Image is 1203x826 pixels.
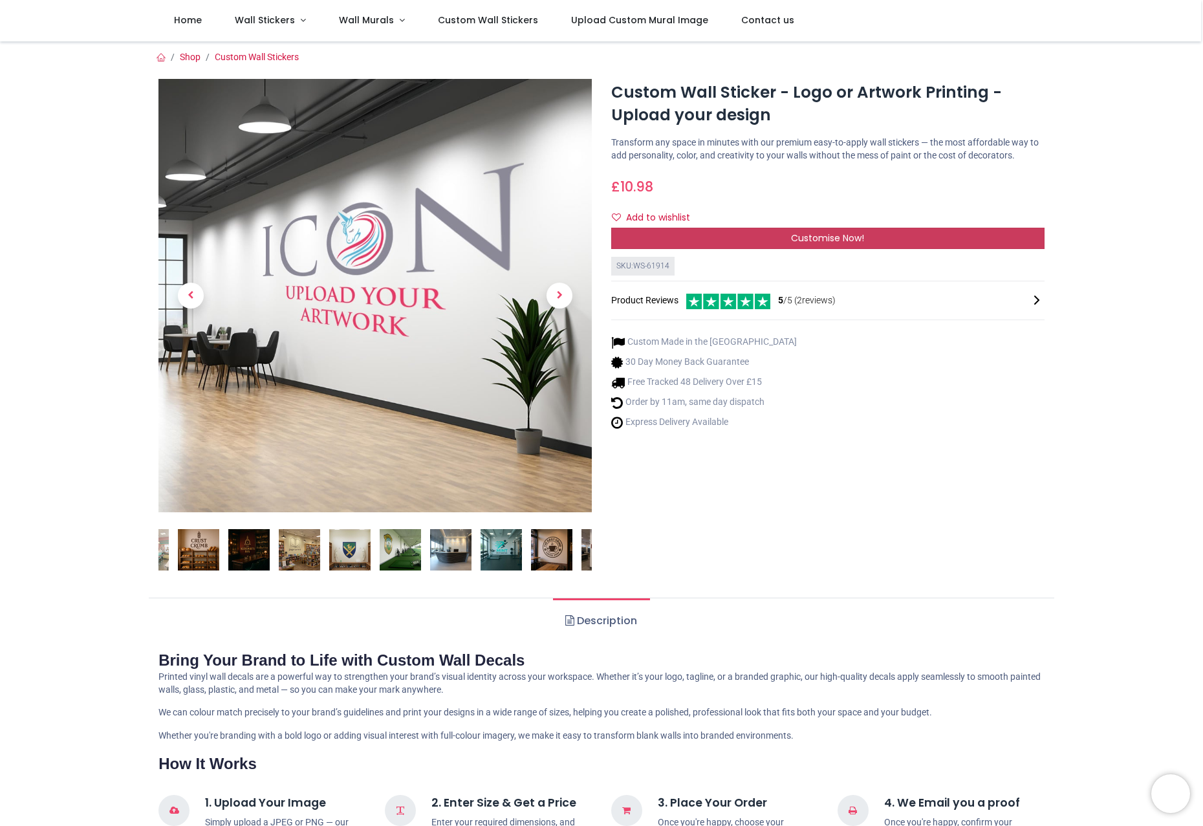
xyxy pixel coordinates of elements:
span: Contact us [741,14,794,27]
a: Custom Wall Stickers [215,52,299,62]
button: Add to wishlistAdd to wishlist [611,207,701,229]
img: Custom Wall Sticker - Logo or Artwork Printing - Upload your design [581,529,623,571]
img: Custom Wall Sticker - Logo or Artwork Printing - Upload your design [329,529,371,571]
strong: 1. Upload Your Image [205,795,326,810]
span: Previous [178,283,204,309]
img: Custom Wall Sticker - Logo or Artwork Printing - Upload your design [481,529,522,571]
div: Product Reviews [611,292,1045,309]
span: Next [547,283,572,309]
span: Upload Custom Mural Image [571,14,708,27]
img: Custom Wall Sticker - Logo or Artwork Printing - Upload your design [228,529,270,571]
p: Whether you're branding with a bold logo or adding visual interest with full-colour imagery, we m... [158,730,1045,743]
h1: Custom Wall Sticker - Logo or Artwork Printing - Upload your design [611,82,1045,126]
iframe: Brevo live chat [1151,774,1190,813]
span: /5 ( 2 reviews) [778,294,836,307]
li: Express Delivery Available [611,416,797,429]
img: Custom Wall Sticker - Logo or Artwork Printing - Upload your design [380,529,421,571]
img: Custom Wall Sticker - Logo or Artwork Printing - Upload your design [158,79,592,512]
div: SKU: WS-61914 [611,257,675,276]
strong: 4. We Email you a proof [884,795,1020,810]
span: 5 [778,295,783,305]
p: Transform any space in minutes with our premium easy-to-apply wall stickers — the most affordable... [611,136,1045,162]
strong: How It Works [158,755,257,772]
li: 30 Day Money Back Guarantee [611,356,797,369]
i: Add to wishlist [612,213,621,222]
p: Printed vinyl wall decals are a powerful way to strengthen your brand’s visual identity across yo... [158,671,1045,696]
li: Free Tracked 48 Delivery Over £15 [611,376,797,389]
strong: Bring Your Brand to Life with Custom Wall Decals [158,651,525,669]
span: £ [611,177,653,196]
span: Custom Wall Stickers [438,14,538,27]
li: Order by 11am, same day dispatch [611,396,797,409]
img: Custom Wall Sticker - Logo or Artwork Printing - Upload your design [178,529,219,571]
a: Shop [180,52,200,62]
li: Custom Made in the [GEOGRAPHIC_DATA] [611,336,797,349]
span: Wall Stickers [235,14,295,27]
a: Next [527,144,592,448]
span: 10.98 [620,177,653,196]
span: Wall Murals [339,14,394,27]
strong: 2. Enter Size & Get a Price [431,795,576,810]
span: Customise Now! [791,232,864,245]
img: Custom Wall Sticker - Logo or Artwork Printing - Upload your design [430,529,471,571]
a: Description [553,598,649,644]
img: Custom Wall Sticker - Logo or Artwork Printing - Upload your design [531,529,572,571]
strong: 3. Place Your Order [658,795,767,810]
p: We can colour match precisely to your brand’s guidelines and print your designs in a wide range o... [158,706,1045,719]
span: Home [174,14,202,27]
a: Previous [158,144,223,448]
img: Custom Wall Sticker - Logo or Artwork Printing - Upload your design [279,529,320,571]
